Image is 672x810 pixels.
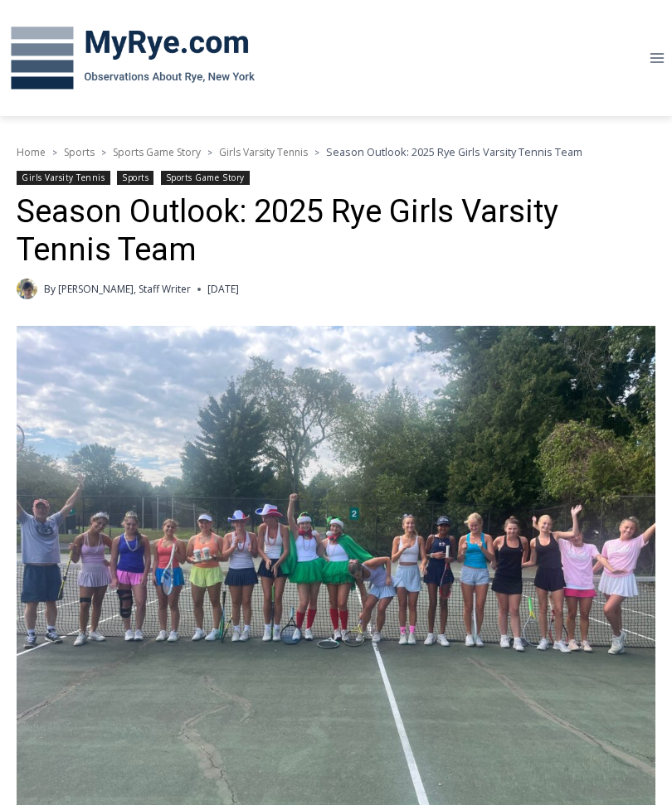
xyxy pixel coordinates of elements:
[44,281,56,297] span: By
[219,145,308,159] a: Girls Varsity Tennis
[161,171,250,185] a: Sports Game Story
[101,147,106,158] span: >
[17,193,655,269] h1: Season Outlook: 2025 Rye Girls Varsity Tennis Team
[314,147,319,158] span: >
[17,143,655,160] nav: Breadcrumbs
[326,144,582,159] span: Season Outlook: 2025 Rye Girls Varsity Tennis Team
[17,279,37,299] img: (PHOTO: MyRye.com 2024 Head Intern, Editor and now Staff Writer Charlie Morris. Contributed.)Char...
[17,171,110,185] a: Girls Varsity Tennis
[207,281,239,297] time: [DATE]
[207,147,212,158] span: >
[64,145,95,159] a: Sports
[641,45,672,70] button: Open menu
[52,147,57,158] span: >
[117,171,153,185] a: Sports
[17,279,37,299] a: Author image
[58,282,191,296] a: [PERSON_NAME], Staff Writer
[17,145,46,159] a: Home
[113,145,201,159] a: Sports Game Story
[17,326,655,805] img: (PHOTO: The Rye Girls Varsity Tennis team posing in their partnered costumes before our annual St...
